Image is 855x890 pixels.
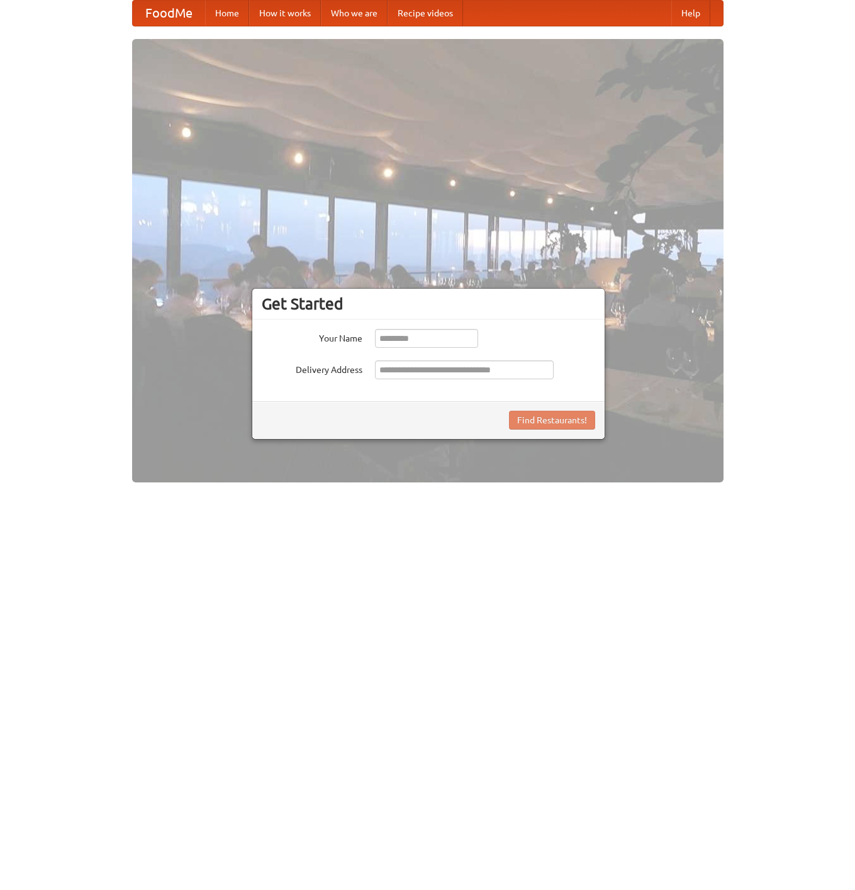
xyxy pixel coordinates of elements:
[262,360,362,376] label: Delivery Address
[133,1,205,26] a: FoodMe
[509,411,595,430] button: Find Restaurants!
[262,294,595,313] h3: Get Started
[205,1,249,26] a: Home
[262,329,362,345] label: Your Name
[388,1,463,26] a: Recipe videos
[671,1,710,26] a: Help
[249,1,321,26] a: How it works
[321,1,388,26] a: Who we are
